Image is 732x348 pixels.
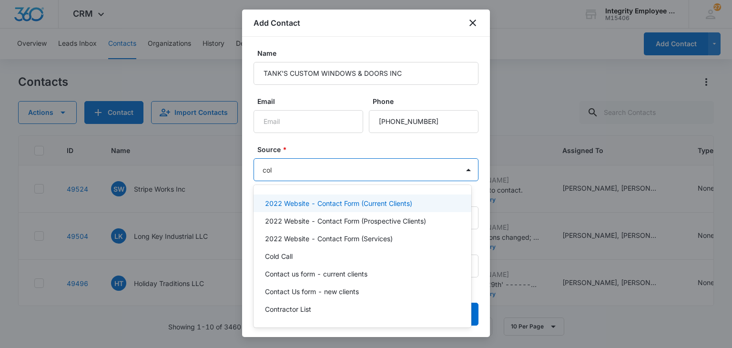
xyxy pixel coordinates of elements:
[265,198,412,208] p: 2022 Website - Contact Form (Current Clients)
[265,287,359,297] p: Contact Us form - new clients
[265,269,367,279] p: Contact us form - current clients
[265,304,311,314] p: Contractor List
[265,216,426,226] p: 2022 Website - Contact Form (Prospective Clients)
[265,251,293,261] p: Cold Call
[265,234,393,244] p: 2022 Website - Contact Form (Services)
